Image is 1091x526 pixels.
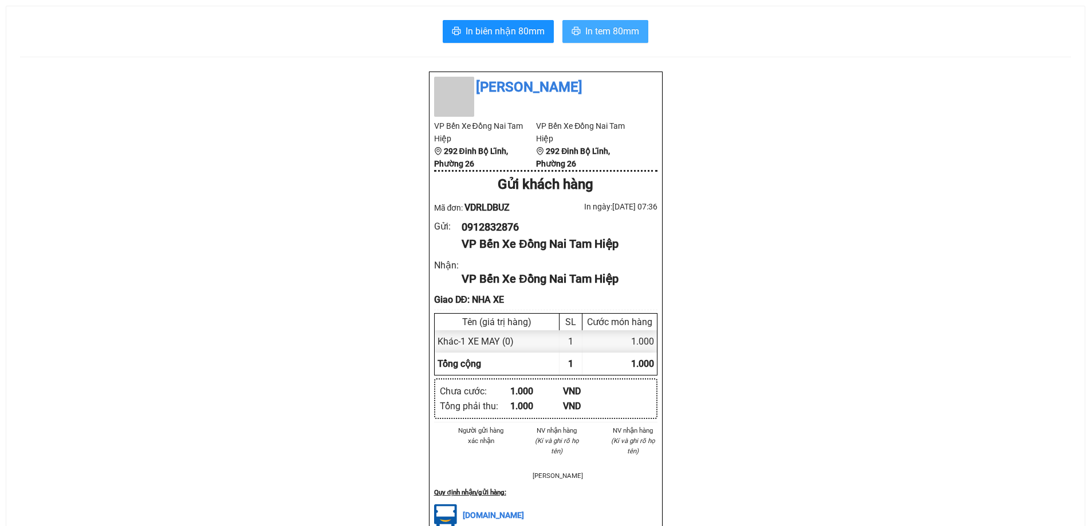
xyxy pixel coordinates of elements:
[434,120,537,145] li: VP Bến Xe Đồng Nai Tam Hiệp
[434,174,657,196] div: Gửi khách hàng
[462,235,648,253] div: VP Bến Xe Đồng Nai Tam Hiệp
[434,487,657,497] div: Quy định nhận/gửi hàng :
[546,200,657,213] div: In ngày: [DATE] 07:36
[463,511,524,520] span: [DOMAIN_NAME]
[560,330,582,353] div: 1
[536,147,544,155] span: environment
[563,399,616,413] div: VND
[611,437,655,455] i: (Kí và ghi rõ họ tên)
[568,358,573,369] span: 1
[438,317,556,327] div: Tên (giá trị hàng)
[536,120,639,145] li: VP Bến Xe Đồng Nai Tam Hiệp
[562,317,579,327] div: SL
[582,330,657,353] div: 1.000
[533,470,581,481] li: [PERSON_NAME]
[434,258,462,272] div: Nhận :
[462,219,648,235] div: 0912832876
[563,384,616,398] div: VND
[434,219,462,234] div: Gửi :
[443,20,554,43] button: printerIn biên nhận 80mm
[609,425,657,436] li: NV nhận hàng
[434,147,442,155] span: environment
[434,77,657,98] li: [PERSON_NAME]
[438,358,481,369] span: Tổng cộng
[434,147,508,168] b: 292 Đinh Bộ Lĩnh, Phường 26
[585,317,654,327] div: Cước món hàng
[462,270,648,288] div: VP Bến Xe Đồng Nai Tam Hiệp
[438,336,514,347] span: Khác - 1 XE MAY (0)
[510,399,564,413] div: 1.000
[562,20,648,43] button: printerIn tem 80mm
[457,425,506,446] li: Người gửi hàng xác nhận
[585,24,639,38] span: In tem 80mm
[466,24,545,38] span: In biên nhận 80mm
[464,202,510,213] span: VDRLDBUZ
[434,200,546,215] div: Mã đơn:
[533,425,581,436] li: NV nhận hàng
[572,26,581,37] span: printer
[536,147,610,168] b: 292 Đinh Bộ Lĩnh, Phường 26
[434,292,657,307] div: Giao DĐ: NHA XE
[440,384,510,398] div: Chưa cước :
[535,437,579,455] i: (Kí và ghi rõ họ tên)
[631,358,654,369] span: 1.000
[452,26,461,37] span: printer
[510,384,564,398] div: 1.000
[440,399,510,413] div: Tổng phải thu :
